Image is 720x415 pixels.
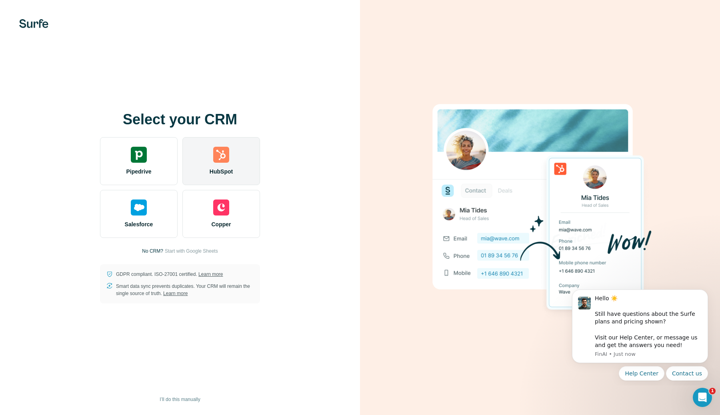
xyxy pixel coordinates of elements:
[116,283,254,297] p: Smart data sync prevents duplicates. Your CRM will remain the single source of truth.
[213,147,229,163] img: hubspot's logo
[163,291,188,296] a: Learn more
[125,220,153,228] span: Salesforce
[165,247,218,255] button: Start with Google Sheets
[198,271,223,277] a: Learn more
[131,200,147,215] img: salesforce's logo
[210,168,233,176] span: HubSpot
[100,112,260,128] h1: Select your CRM
[154,393,206,405] button: I’ll do this manually
[213,200,229,215] img: copper's logo
[131,147,147,163] img: pipedrive's logo
[693,388,712,407] iframe: Intercom live chat
[160,396,200,403] span: I’ll do this manually
[560,282,720,385] iframe: Intercom notifications message
[116,271,223,278] p: GDPR compliant. ISO-27001 certified.
[142,247,163,255] p: No CRM?
[126,168,151,176] span: Pipedrive
[19,19,48,28] img: Surfe's logo
[212,220,231,228] span: Copper
[709,388,716,394] span: 1
[428,92,652,323] img: HUBSPOT image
